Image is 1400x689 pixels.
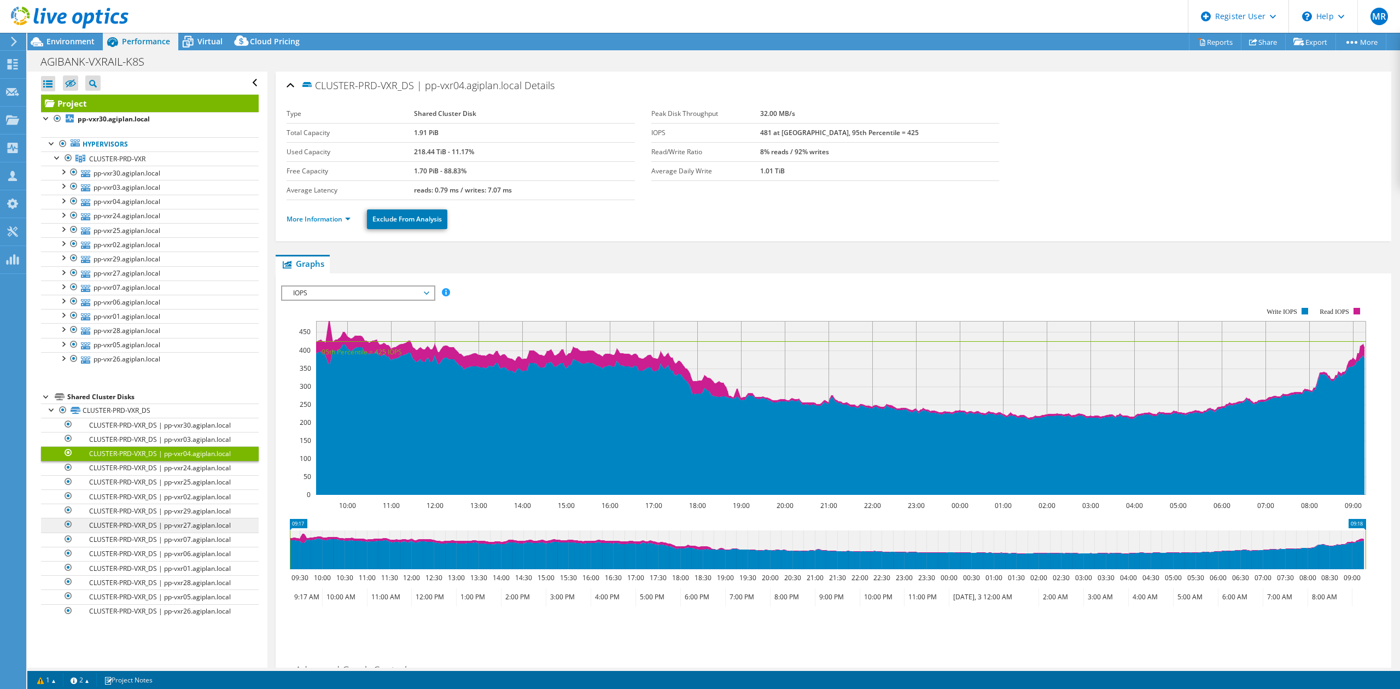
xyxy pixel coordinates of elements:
text: 400 [299,346,311,355]
text: 09:00 [1344,573,1361,582]
text: 19:00 [733,501,750,510]
text: 11:00 [383,501,400,510]
text: 05:30 [1187,573,1204,582]
a: CLUSTER-PRD-VXR_DS | pp-vxr06.agiplan.local [41,547,259,561]
span: IOPS [288,287,428,300]
text: 19:00 [717,573,734,582]
a: pp-vxr30.agiplan.local [41,112,259,126]
text: 07:00 [1257,501,1274,510]
text: 17:30 [650,573,667,582]
text: 18:30 [695,573,711,582]
a: pp-vxr28.agiplan.local [41,323,259,337]
svg: \n [1302,11,1312,21]
text: 150 [300,436,311,445]
text: 23:00 [908,501,925,510]
a: Export [1285,33,1336,50]
a: Project [41,95,259,112]
text: 13:30 [470,573,487,582]
text: 03:00 [1075,573,1092,582]
b: Shared Cluster Disk [414,109,476,118]
text: 21:00 [807,573,824,582]
text: 02:30 [1053,573,1070,582]
text: 21:30 [829,573,846,582]
label: Read/Write Ratio [651,147,760,157]
text: 03:30 [1098,573,1115,582]
text: 10:00 [339,501,356,510]
a: CLUSTER-PRD-VXR_DS | pp-vxr26.agiplan.local [41,604,259,618]
label: Total Capacity [287,127,413,138]
a: pp-vxr29.agiplan.local [41,252,259,266]
text: 06:00 [1214,501,1230,510]
text: 11:30 [381,573,398,582]
text: 02:00 [1039,501,1055,510]
a: CLUSTER-PRD-VXR_DS | pp-vxr03.agiplan.local [41,432,259,446]
h1: AGIBANK-VXRAIL-K8S [36,56,161,68]
div: Shared Cluster Disks [67,390,259,404]
a: pp-vxr24.agiplan.local [41,209,259,223]
text: 13:00 [448,573,465,582]
text: 18:00 [672,573,689,582]
text: 23:00 [896,573,913,582]
text: 450 [299,327,311,336]
text: 19:30 [739,573,756,582]
text: 20:00 [777,501,794,510]
text: 00:00 [952,501,969,510]
text: 09:30 [291,573,308,582]
text: 17:00 [627,573,644,582]
text: 0 [307,490,311,499]
text: 21:00 [820,501,837,510]
a: Project Notes [96,673,160,687]
text: 22:00 [851,573,868,582]
text: 16:00 [582,573,599,582]
text: 23:30 [918,573,935,582]
text: 250 [300,400,311,409]
text: 10:00 [314,573,331,582]
a: CLUSTER-PRD-VXR_DS | pp-vxr05.agiplan.local [41,589,259,604]
text: 14:30 [515,573,532,582]
a: Share [1241,33,1286,50]
h2: Advanced Graph Controls [281,659,411,681]
span: CLUSTER-PRD-VXR [89,154,145,164]
b: 32.00 MB/s [760,109,795,118]
a: CLUSTER-PRD-VXR_DS [41,404,259,418]
text: 200 [300,418,311,427]
a: pp-vxr07.agiplan.local [41,281,259,295]
text: 01:00 [985,573,1002,582]
a: pp-vxr01.agiplan.local [41,309,259,323]
text: 06:30 [1232,573,1249,582]
text: 18:00 [689,501,706,510]
text: 07:00 [1255,573,1271,582]
b: reads: 0.79 ms / writes: 7.07 ms [414,185,512,195]
text: 50 [304,472,311,481]
text: 00:30 [963,573,980,582]
text: 08:00 [1299,573,1316,582]
a: More [1335,33,1386,50]
text: 05:00 [1170,501,1187,510]
span: Graphs [281,258,324,269]
label: Average Daily Write [651,166,760,177]
text: 00:00 [941,573,958,582]
label: Type [287,108,413,119]
text: 04:00 [1126,501,1143,510]
text: 09:00 [1345,501,1362,510]
text: 07:30 [1277,573,1294,582]
a: pp-vxr02.agiplan.local [41,237,259,252]
a: pp-vxr27.agiplan.local [41,266,259,281]
a: More Information [287,214,351,224]
a: Exclude From Analysis [367,209,447,229]
a: pp-vxr04.agiplan.local [41,195,259,209]
a: CLUSTER-PRD-VXR_DS | pp-vxr28.agiplan.local [41,575,259,589]
text: 11:00 [359,573,376,582]
text: 95th Percentile = 425 IOPS [322,347,402,357]
text: 01:30 [1008,573,1025,582]
text: 08:00 [1301,501,1318,510]
text: 01:00 [995,501,1012,510]
text: 04:30 [1142,573,1159,582]
a: CLUSTER-PRD-VXR_DS | pp-vxr02.agiplan.local [41,489,259,504]
a: pp-vxr05.agiplan.local [41,338,259,352]
a: CLUSTER-PRD-VXR_DS | pp-vxr24.agiplan.local [41,461,259,475]
text: 08:30 [1321,573,1338,582]
text: 16:00 [602,501,619,510]
b: 1.01 TiB [760,166,785,176]
label: Free Capacity [287,166,413,177]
